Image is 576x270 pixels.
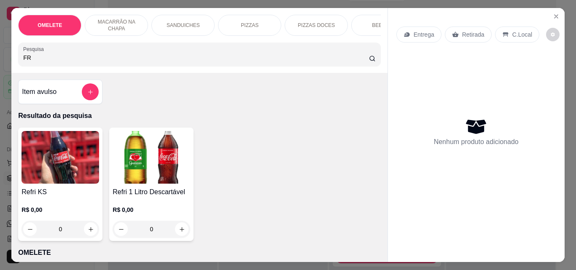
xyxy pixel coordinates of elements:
[22,206,99,214] p: R$ 0,00
[38,22,62,29] p: OMELETE
[22,87,57,97] h4: Item avulso
[92,19,141,32] p: MACARRÃO NA CHAPA
[372,22,394,29] p: BEBIDAS
[298,22,335,29] p: PIZZAS DOCES
[113,187,190,197] h4: Refri 1 Litro Descartável
[241,22,258,29] p: PIZZAS
[462,30,484,39] p: Retirada
[512,30,532,39] p: C.Local
[23,45,47,53] label: Pesquisa
[22,187,99,197] h4: Refri KS
[546,28,560,41] button: decrease-product-quantity
[167,22,200,29] p: SANDUICHES
[22,131,99,184] img: product-image
[549,10,563,23] button: Close
[434,137,519,147] p: Nenhum produto adicionado
[23,53,369,62] input: Pesquisa
[113,131,190,184] img: product-image
[113,206,190,214] p: R$ 0,00
[414,30,434,39] p: Entrega
[82,83,99,100] button: add-separate-item
[18,111,380,121] p: Resultado da pesquisa
[18,248,380,258] p: OMELETE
